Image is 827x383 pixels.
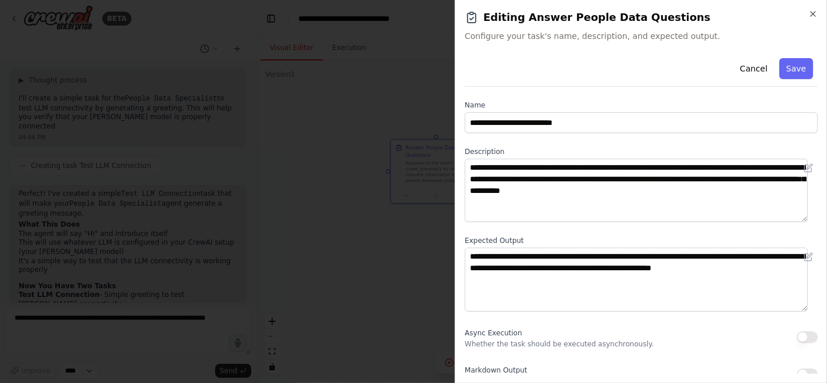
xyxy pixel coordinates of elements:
span: Markdown Output [465,366,527,374]
label: Description [465,147,818,156]
h2: Editing Answer People Data Questions [465,9,818,26]
button: Save [779,58,813,79]
button: Open in editor [801,161,815,175]
label: Name [465,101,818,110]
button: Open in editor [801,250,815,264]
label: Expected Output [465,236,818,245]
span: Async Execution [465,329,522,337]
span: Configure your task's name, description, and expected output. [465,30,818,42]
button: Cancel [733,58,774,79]
p: Whether the task should be executed asynchronously. [465,339,654,349]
